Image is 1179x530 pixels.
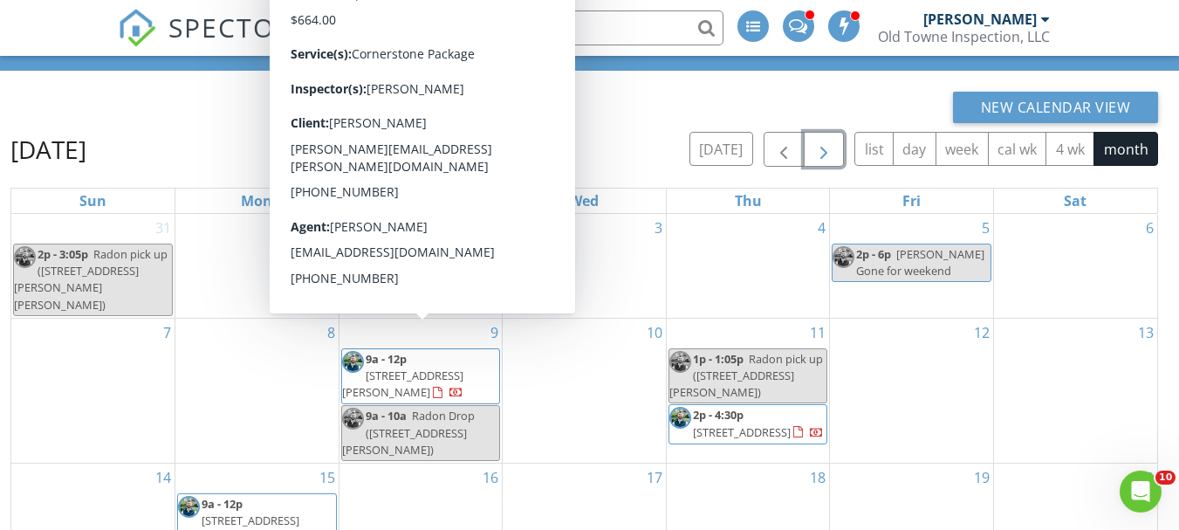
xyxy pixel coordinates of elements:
[487,214,502,242] a: Go to September 2, 2025
[342,408,364,430] img: ben_headshots45.jpg
[1134,464,1157,492] a: Go to September 20, 2025
[993,318,1157,463] td: Go to September 13, 2025
[178,496,200,518] img: ben_headshots45.jpg
[953,92,1159,123] button: New Calendar View
[814,214,829,242] a: Go to September 4, 2025
[978,214,993,242] a: Go to September 5, 2025
[1134,319,1157,347] a: Go to September 13, 2025
[479,464,502,492] a: Go to September 16, 2025
[342,351,364,373] img: ben_headshots45.jpg
[202,496,243,512] span: 9a - 12p
[856,246,984,279] span: [PERSON_NAME] Gone for weekend
[175,318,339,463] td: Go to September 8, 2025
[11,214,175,318] td: Go to August 31, 2025
[806,464,829,492] a: Go to September 18, 2025
[693,351,744,367] span: 1p - 1:05p
[764,132,805,168] button: Previous month
[899,189,924,213] a: Friday
[366,263,463,279] span: [STREET_ADDRESS]
[1120,471,1162,513] iframe: Intercom live chat
[856,246,891,262] span: 2p - 6p
[404,189,436,213] a: Tuesday
[339,318,503,463] td: Go to September 9, 2025
[668,404,828,444] a: 2p - 4:30p [STREET_ADDRESS]
[936,132,989,166] button: week
[316,464,339,492] a: Go to September 15, 2025
[118,24,312,60] a: SPECTORA
[669,407,691,429] img: ben_headshots45.jpg
[993,214,1157,318] td: Go to September 6, 2025
[1060,189,1090,213] a: Saturday
[160,319,175,347] a: Go to September 7, 2025
[830,318,994,463] td: Go to September 12, 2025
[14,246,36,268] img: ben_headshots45.jpg
[237,189,276,213] a: Monday
[342,408,475,457] span: Radon Drop ([STREET_ADDRESS][PERSON_NAME])
[878,28,1050,45] div: Old Towne Inspection, LLC
[1045,132,1094,166] button: 4 wk
[830,214,994,318] td: Go to September 5, 2025
[833,246,854,268] img: ben_headshots45.jpg
[693,407,744,423] span: 2p - 4:30p
[324,214,339,242] a: Go to September 1, 2025
[118,9,156,47] img: The Best Home Inspection Software - Spectora
[1142,214,1157,242] a: Go to September 6, 2025
[666,318,830,463] td: Go to September 11, 2025
[339,214,503,318] td: Go to September 2, 2025
[342,351,463,400] a: 9a - 12p [STREET_ADDRESS][PERSON_NAME]
[374,10,723,45] input: Search everything...
[669,351,691,373] img: ben_headshots45.jpg
[669,351,823,400] span: Radon pick up ([STREET_ADDRESS][PERSON_NAME])
[666,214,830,318] td: Go to September 4, 2025
[643,319,666,347] a: Go to September 10, 2025
[76,189,110,213] a: Sunday
[804,132,845,168] button: Next month
[152,464,175,492] a: Go to September 14, 2025
[643,464,666,492] a: Go to September 17, 2025
[988,132,1047,166] button: cal wk
[503,214,667,318] td: Go to September 3, 2025
[854,132,894,166] button: list
[1093,132,1158,166] button: month
[366,246,497,279] a: 9a - 12p [STREET_ADDRESS]
[14,246,168,313] span: Radon pick up ([STREET_ADDRESS][PERSON_NAME][PERSON_NAME])
[168,9,312,45] span: SPECTORA
[970,464,993,492] a: Go to September 19, 2025
[923,10,1037,28] div: [PERSON_NAME]
[11,318,175,463] td: Go to September 7, 2025
[175,214,339,318] td: Go to September 1, 2025
[1155,471,1176,485] span: 10
[366,351,407,367] span: 9a - 12p
[38,246,88,262] span: 2p - 3:05p
[324,319,339,347] a: Go to September 8, 2025
[970,319,993,347] a: Go to September 12, 2025
[152,214,175,242] a: Go to August 31, 2025
[689,132,753,166] button: [DATE]
[893,132,936,166] button: day
[693,407,824,439] a: 2p - 4:30p [STREET_ADDRESS]
[10,132,86,167] h2: [DATE]
[366,246,407,262] span: 9a - 12p
[731,189,765,213] a: Thursday
[487,319,502,347] a: Go to September 9, 2025
[342,368,463,400] span: [STREET_ADDRESS][PERSON_NAME]
[806,319,829,347] a: Go to September 11, 2025
[341,348,501,405] a: 9a - 12p [STREET_ADDRESS][PERSON_NAME]
[342,246,364,268] img: ben_headshots45.jpg
[341,244,501,283] a: 9a - 12p [STREET_ADDRESS]
[566,189,602,213] a: Wednesday
[651,214,666,242] a: Go to September 3, 2025
[693,424,791,440] span: [STREET_ADDRESS]
[366,408,407,423] span: 9a - 10a
[503,318,667,463] td: Go to September 10, 2025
